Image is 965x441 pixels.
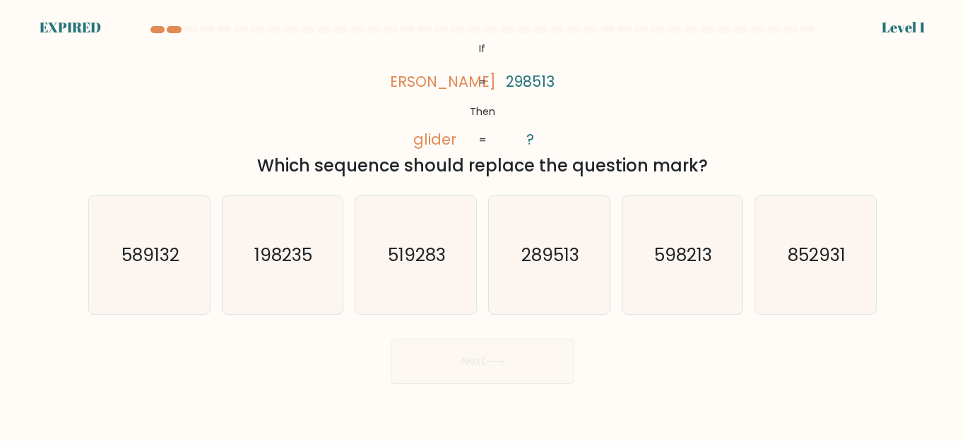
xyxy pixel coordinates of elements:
text: 198235 [255,243,313,267]
tspan: Then [470,104,495,119]
div: Which sequence should replace the question mark? [97,153,868,179]
tspan: 298513 [505,71,554,92]
text: 589132 [122,243,179,267]
text: 519283 [388,243,446,267]
text: 598213 [655,243,713,267]
tspan: glider [413,129,456,150]
tspan: If [479,42,485,56]
text: 289513 [521,243,579,267]
div: EXPIRED [40,17,101,38]
tspan: ? [526,129,533,150]
div: Level 1 [882,17,925,38]
tspan: = [479,133,486,147]
tspan: = [479,75,486,89]
text: 852931 [788,243,846,267]
tspan: [PERSON_NAME] [374,71,496,92]
svg: @import url('[URL][DOMAIN_NAME]); [391,39,574,151]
